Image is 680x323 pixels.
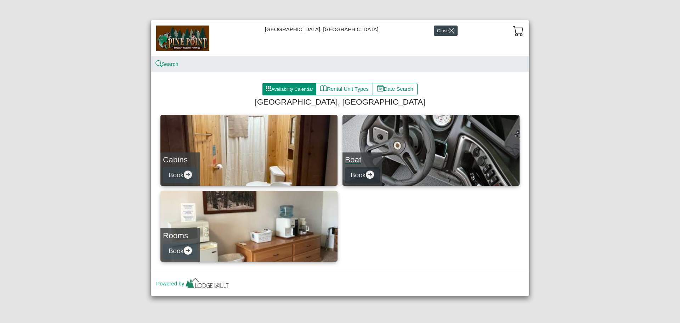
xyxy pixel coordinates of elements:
[184,246,192,255] svg: arrow right circle fill
[156,280,230,286] a: Powered by
[373,83,418,96] button: calendar dateDate Search
[163,231,198,240] h4: Rooms
[377,85,384,92] svg: calendar date
[163,155,198,165] h4: Cabins
[163,97,517,107] h4: [GEOGRAPHIC_DATA], [GEOGRAPHIC_DATA]
[184,171,192,179] svg: arrow right circle fill
[156,61,178,67] a: searchSearch
[163,167,198,183] button: Bookarrow right circle fill
[345,167,380,183] button: Bookarrow right circle fill
[156,61,161,67] svg: search
[320,85,327,92] svg: book
[184,276,230,292] img: lv-small.ca335149.png
[513,26,524,36] svg: cart
[434,26,458,36] button: Closex circle
[151,20,529,56] div: [GEOGRAPHIC_DATA], [GEOGRAPHIC_DATA]
[366,171,374,179] svg: arrow right circle fill
[266,86,271,91] svg: grid3x3 gap fill
[163,243,198,259] button: Bookarrow right circle fill
[345,155,380,165] h4: Boat
[316,83,373,96] button: bookRental Unit Types
[262,83,316,96] button: grid3x3 gap fillAvailability Calendar
[449,28,454,33] svg: x circle
[156,26,209,50] img: b144ff98-a7e1-49bd-98da-e9ae77355310.jpg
